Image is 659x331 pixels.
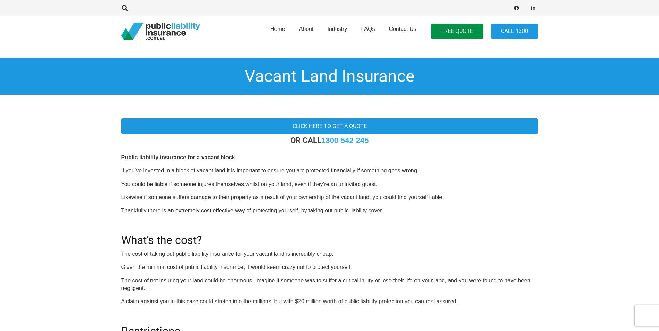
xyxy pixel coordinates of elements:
[121,194,538,201] p: Likewise if someone suffers damage to their property as a result of your ownership of the vacant ...
[320,14,354,49] a: Industry
[121,118,538,134] a: Click here to get a quote
[528,3,538,13] a: LinkedIn
[361,26,375,32] span: FAQs
[292,14,321,49] a: About
[321,136,369,145] a: 1300 542 245
[299,26,314,32] span: About
[290,136,369,145] strong: OR CALL
[512,3,521,13] a: Facebook
[121,154,235,160] b: Public liability insurance for a vacant block
[121,180,538,188] p: You could be liable if someone injures themselves whilst on your land, even if they’re an uninvit...
[121,250,538,258] p: The cost of taking out public liability insurance for your vacant land is incredibly cheap.
[121,298,538,305] p: A claim against you in this case could stretch into the millions, but with $20 million worth of p...
[118,5,132,11] a: Search
[270,26,285,32] span: Home
[491,24,538,39] a: Call 1300
[382,14,423,49] a: Contact Us
[121,277,538,292] p: The cost of not insuring your land could be enormous. Imagine if someone was to suffer a critical...
[327,26,347,32] span: Industry
[121,167,538,175] p: If you’ve invested in a block of vacant land it is important to ensure you are protected financia...
[431,24,483,39] a: FREE QUOTE
[121,225,538,247] h2: What’s the cost?
[121,23,200,40] a: pli_logotransparent
[354,14,382,49] a: FAQs
[121,207,538,214] p: Thankfully there is an extremely cost effective way of protecting yourself, by taking out public ...
[263,14,292,49] a: Home
[121,263,538,271] p: Given the minimal cost of public liability insurance, it would seem crazy not to protect yourself.
[389,26,416,32] span: Contact Us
